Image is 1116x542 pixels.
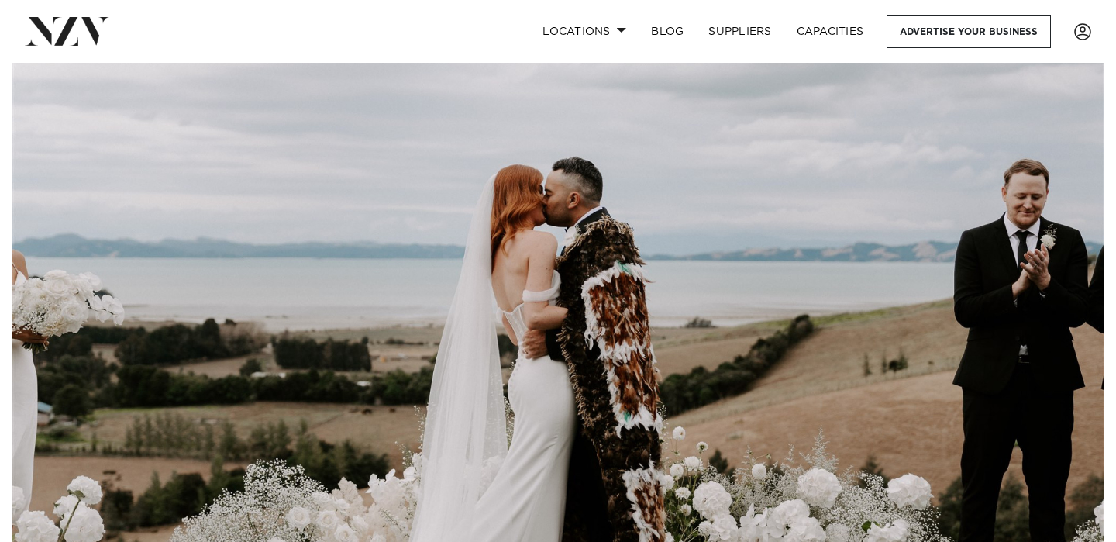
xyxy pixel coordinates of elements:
a: SUPPLIERS [696,15,784,48]
a: Capacities [784,15,877,48]
a: BLOG [639,15,696,48]
a: Locations [530,15,639,48]
img: nzv-logo.png [25,17,109,45]
a: Advertise your business [887,15,1051,48]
